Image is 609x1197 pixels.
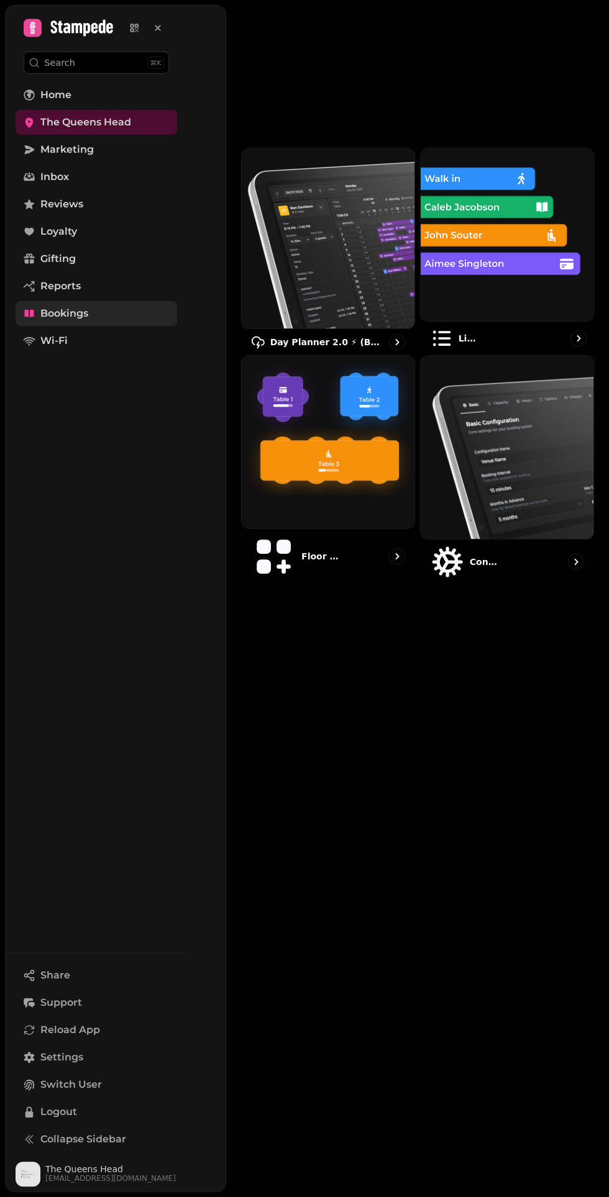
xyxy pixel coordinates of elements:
[241,355,415,579] a: Floor Plans (beta)Floor Plans (beta)
[16,1127,177,1152] button: Collapse Sidebar
[16,110,177,135] a: The Queens Head
[45,1165,176,1173] span: The Queens Head
[40,1023,100,1037] span: Reload App
[16,1162,177,1186] button: User avatarThe Queens Head[EMAIL_ADDRESS][DOMAIN_NAME]
[24,52,169,74] button: Search⌘K
[16,1100,177,1124] button: Logout
[572,332,585,345] svg: go to
[147,56,164,69] div: ⌘K
[241,148,415,350] a: Day Planner 2.0 ⚡ (Beta)Day Planner 2.0 ⚡ (Beta)
[16,219,177,244] a: Loyalty
[16,137,177,162] a: Marketing
[16,1045,177,1070] a: Settings
[470,556,502,568] p: Configuration
[16,274,177,299] a: Reports
[16,1072,177,1097] button: Switch User
[270,336,384,348] p: Day Planner 2.0 ⚡ (Beta)
[16,192,177,217] a: Reviews
[420,355,594,579] a: ConfigurationConfiguration
[391,550,403,562] svg: go to
[16,1162,40,1186] img: User avatar
[40,1050,83,1065] span: Settings
[412,140,602,330] img: List view
[16,328,177,353] a: Wi-Fi
[301,550,344,562] p: Floor Plans (beta)
[459,332,480,345] p: List view
[45,1173,176,1183] span: [EMAIL_ADDRESS][DOMAIN_NAME]
[16,246,177,271] a: Gifting
[421,356,593,539] img: Configuration
[391,336,403,348] svg: go to
[420,148,594,350] a: List viewList view
[16,990,177,1015] button: Support
[40,1132,126,1147] span: Collapse Sidebar
[40,1077,102,1092] span: Switch User
[16,963,177,988] button: Share
[44,56,75,70] p: Search
[40,968,70,983] span: Share
[40,1104,77,1119] span: Logout
[242,148,414,328] img: Day Planner 2.0 ⚡ (Beta)
[16,165,177,189] a: Inbox
[242,356,414,528] img: Floor Plans (beta)
[16,83,177,107] a: Home
[570,556,582,568] svg: go to
[40,995,82,1010] span: Support
[16,301,177,326] a: Bookings
[16,1018,177,1042] button: Reload App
